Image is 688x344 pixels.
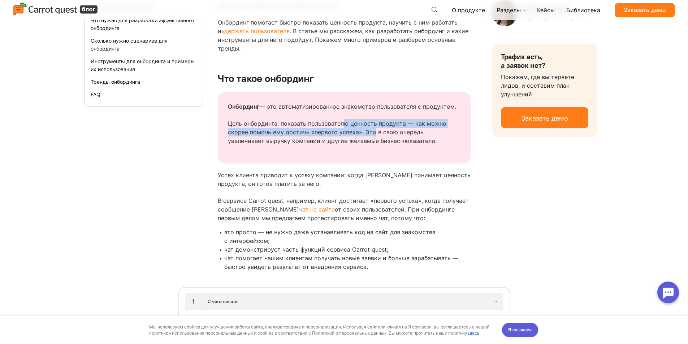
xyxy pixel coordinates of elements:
p: Онбординг помогает быстро показать ценность продукта, научить с ним работать и . В статье мы расс... [218,18,471,53]
strong: Онбординг [228,103,259,110]
span: Я согласен [508,10,532,18]
a: Кейсы [534,3,558,17]
p: В сервисе Carrot quest, например, клиент достигает «первого успеха», когда получает сообщение [PE... [218,196,471,222]
li: чат помогает нашим клиентам получать новые заявки и больше зарабатывать — быстро увидеть результа... [224,254,471,271]
div: Покажем, где вы теряете лидов, и составим план улучшений [492,44,597,137]
img: Carrot quest [13,2,98,17]
h2: Что такое онбординг [218,50,471,85]
p: Цель онбординга: показать пользователю ценность продукта — как можно скорее помочь ему достичь «п... [228,119,460,145]
a: Заказать демо [615,3,675,17]
a: О продукте [449,3,488,17]
p: — это автоматизированное знакомство пользователя с продуктом. [228,102,460,111]
a: чат на сайте [299,206,335,213]
div: Мы используем cookies для улучшения работы сайта, анализа трафика и персонализации. Используя сай... [149,8,494,20]
li: чат демонстрирует часть функций сервиса Carrot quest; [224,245,471,254]
a: Тренды онбординга [91,79,140,85]
a: Заказать демо [501,107,588,128]
a: Сколько нужно сценариев для онбординга [91,38,168,52]
li: это просто — не нужно даже устанавливать код на сайт для знакомства с интерфейсом; [224,228,471,245]
div: Трафик есть, а заявок нет? [501,52,588,70]
button: Я согласен [502,7,538,21]
p: Успех клиента приводит к успеху компании: когда [PERSON_NAME] понимает ценность продукта, он гото... [218,171,471,188]
a: здесь [467,14,480,20]
a: FAQ [91,91,100,97]
a: Библиотека [563,3,603,17]
a: удержать пользователя [221,27,290,35]
a: Инструменты для онбординга и примеры их использования [91,58,195,72]
a: Разделы [494,3,528,17]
